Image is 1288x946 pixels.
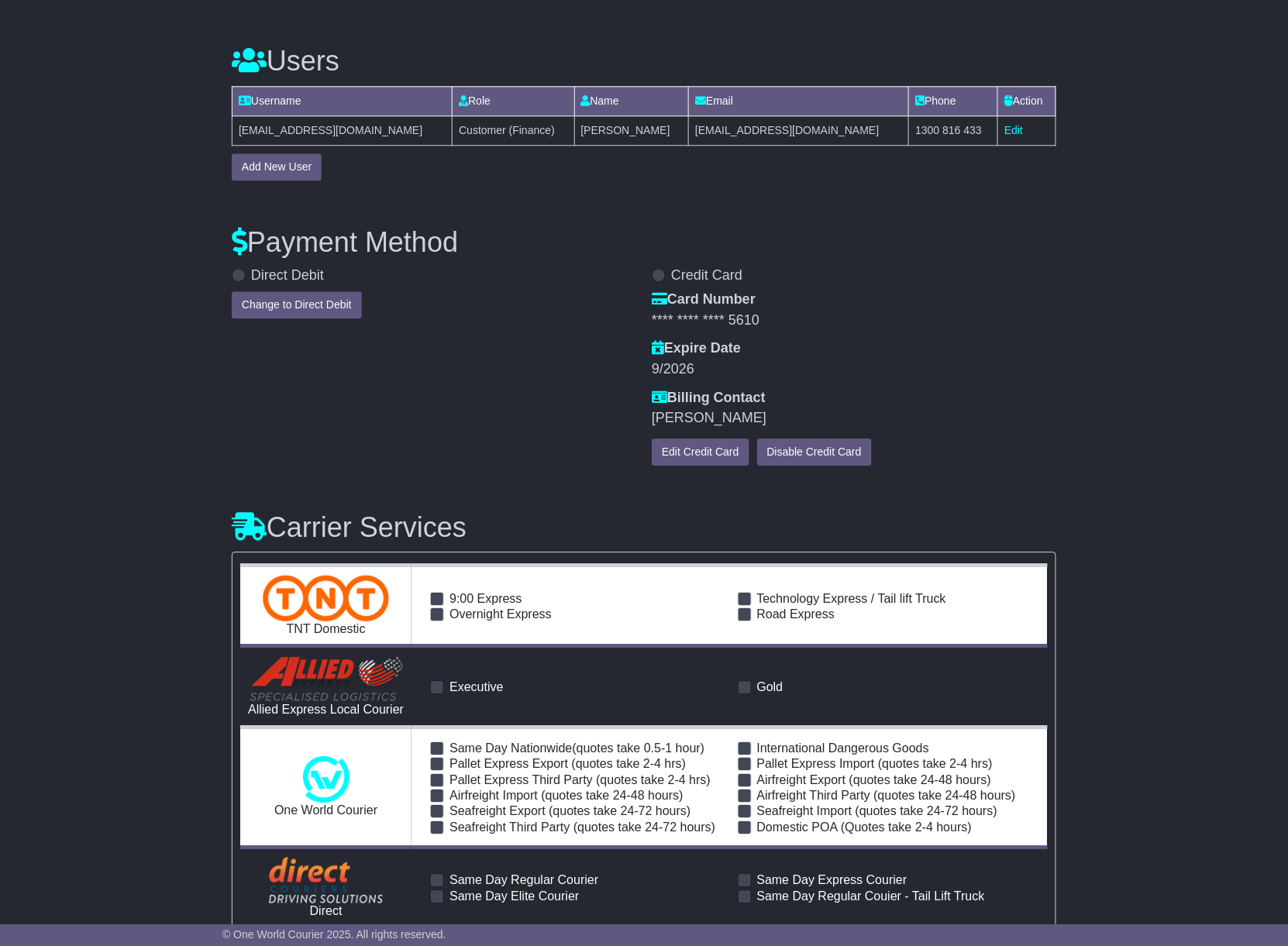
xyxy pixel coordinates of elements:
td: Role [453,86,574,115]
div: 9/2026 [652,361,1056,378]
span: Same Day Nationwide(quotes take 0.5-1 hour) [449,741,704,755]
img: TNT Domestic [263,575,389,621]
span: Road Express [757,607,835,621]
span: Pallet Express Import (quotes take 2-4 hrs) [757,757,993,770]
td: Phone [909,86,998,115]
label: Expire Date [652,340,741,357]
span: Seafreight Import (quotes take 24-72 hours) [757,804,997,817]
span: Airfreight Import (quotes take 24-48 hours) [449,789,683,802]
div: One World Courier [248,803,404,817]
label: Billing Contact [652,390,766,407]
span: Executive [449,680,503,693]
label: Card Number [652,291,756,308]
img: One World Courier [303,756,350,803]
span: International Dangerous Goods [757,741,929,755]
h3: Payment Method [232,227,1056,258]
button: Add New User [232,153,322,181]
button: Disable Credit Card [757,439,872,466]
h3: Carrier Services [232,512,1056,543]
td: Name [574,86,689,115]
span: Pallet Express Third Party (quotes take 2-4 hrs) [449,773,711,786]
div: Direct [248,903,404,918]
td: Username [232,86,453,115]
span: Same Day Regular Couier - Tail Lift Truck [757,889,985,903]
span: © One World Courier 2025. All rights reserved. [222,928,446,941]
span: 9:00 Express [449,592,522,605]
td: Email [689,86,909,115]
span: Technology Express / Tail lift Truck [757,592,946,605]
span: Same Day Regular Courier [449,873,598,886]
label: Credit Card [671,267,742,284]
div: TNT Domestic [248,621,404,636]
td: [PERSON_NAME] [574,115,689,145]
h3: Users [232,46,1056,77]
span: Same Day Elite Courier [449,889,579,903]
span: Seafreight Third Party (quotes take 24-72 hours) [449,820,715,834]
img: Allied Express Local Courier [249,655,404,702]
span: Airfreight Third Party (quotes take 24-48 hours) [757,789,1016,802]
td: Customer (Finance) [453,115,574,145]
span: Airfreight Export (quotes take 24-48 hours) [757,773,991,786]
td: Action [998,86,1056,115]
span: Seafreight Export (quotes take 24-72 hours) [449,804,690,817]
td: [EMAIL_ADDRESS][DOMAIN_NAME] [232,115,453,145]
span: Gold [757,680,783,693]
div: Allied Express Local Courier [248,702,404,717]
label: Direct Debit [251,267,324,284]
span: Overnight Express [449,607,552,621]
a: Edit [1004,124,1023,136]
span: Pallet Express Export (quotes take 2-4 hrs) [449,757,686,770]
span: Domestic POA (Quotes take 2-4 hours) [757,820,972,834]
div: [PERSON_NAME] [652,410,1056,427]
span: Same Day Express Courier [757,873,907,886]
button: Change to Direct Debit [232,291,362,318]
button: Edit Credit Card [652,439,749,466]
td: [EMAIL_ADDRESS][DOMAIN_NAME] [689,115,909,145]
img: Direct [269,857,384,903]
td: 1300 816 433 [909,115,998,145]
